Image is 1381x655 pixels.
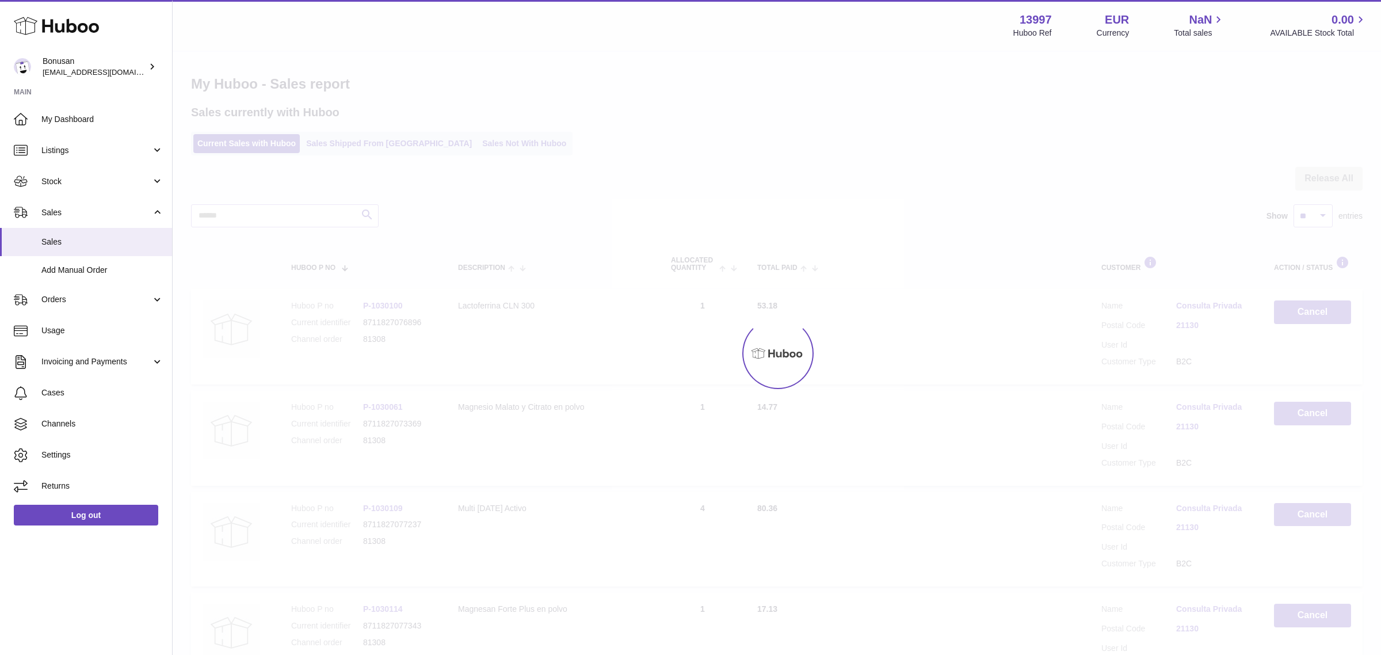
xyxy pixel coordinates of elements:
a: Log out [14,505,158,525]
span: Cases [41,387,163,398]
img: internalAdmin-13997@internal.huboo.com [14,58,31,75]
strong: EUR [1105,12,1129,28]
span: Settings [41,450,163,460]
div: Currency [1097,28,1130,39]
span: NaN [1189,12,1212,28]
span: Total sales [1174,28,1225,39]
span: [EMAIL_ADDRESS][DOMAIN_NAME] [43,67,169,77]
span: Stock [41,176,151,187]
span: Orders [41,294,151,305]
strong: 13997 [1020,12,1052,28]
a: 0.00 AVAILABLE Stock Total [1270,12,1367,39]
span: Invoicing and Payments [41,356,151,367]
div: Bonusan [43,56,146,78]
span: Returns [41,481,163,492]
span: Add Manual Order [41,265,163,276]
span: Listings [41,145,151,156]
span: Channels [41,418,163,429]
span: Sales [41,207,151,218]
span: My Dashboard [41,114,163,125]
a: NaN Total sales [1174,12,1225,39]
span: Usage [41,325,163,336]
span: Sales [41,237,163,247]
span: AVAILABLE Stock Total [1270,28,1367,39]
span: 0.00 [1332,12,1354,28]
div: Huboo Ref [1013,28,1052,39]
